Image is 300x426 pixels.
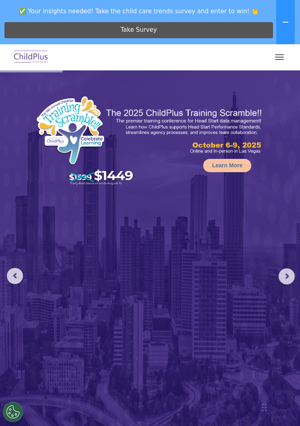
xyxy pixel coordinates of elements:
[3,402,23,422] button: Cookies Settings
[3,3,275,19] span: ✅ Your insights needed! Take the child care trends survey and enter to win! 👏
[12,48,50,67] img: ChildPlus by Procare Solutions
[164,339,300,426] iframe: Chat Widget
[129,47,154,53] span: Last name
[121,23,157,37] span: Take Survey
[262,395,267,420] div: Drag
[203,159,251,172] a: Learn More
[129,80,163,86] span: Phone number
[4,22,273,38] a: Take Survey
